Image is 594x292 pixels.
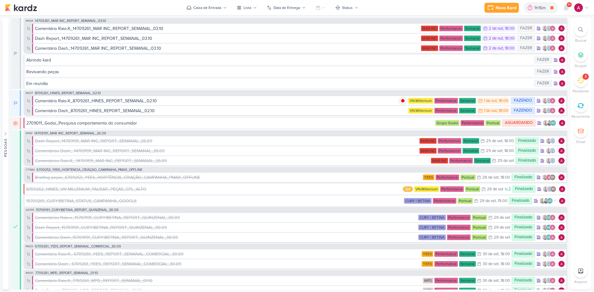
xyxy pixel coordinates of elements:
[35,158,167,164] div: Comentários Raio-X_ 14709191_MAR INC_REPORT_SEMANAL_26.09
[439,26,463,31] div: Performance
[35,277,153,284] div: Comentário Raio-X_7709261_MPD_REPORT_SEMANAL_01.10
[497,99,508,103] div: , 18:00
[539,198,558,204] div: Colaboradores: Iara Santos, Levy Pessoa, Aline Gimenez Graciano, Alessandra Gomes
[35,108,155,114] div: Comentário Dash_8709261_HINES_REPORT_SEMANAL_02.10
[26,120,137,126] div: 2709011_Godoi_Pesquisa comportamento do consumidor
[558,261,565,267] img: Alessandra Gomes
[546,174,552,180] img: Alessandra Gomes
[542,35,557,41] div: Colaboradores: Iara Santos, Caroline Traven De Andrade, Alessandra Gomes
[515,147,539,154] div: Finalizado
[414,186,439,192] div: VN Millenium
[559,80,565,87] div: Responsável: Alessandra Gomes
[35,98,157,104] div: Comentário Raio-X_8709261_HINES_REPORT_SEMANAL_02.10
[418,225,446,230] div: CURY | BETINA
[549,277,556,284] img: Alessandra Gomes
[511,97,535,104] div: FAZENDO
[558,224,565,231] div: Responsável: Alessandra Gomes
[546,35,552,41] img: Caroline Traven De Andrade
[558,277,565,284] img: Alessandra Gomes
[558,158,565,164] img: Alessandra Gomes
[35,25,420,32] div: Comentário Raio-X_14709261_MAR INC_REPORT_SEMANAL_03.10
[550,186,556,192] div: Isabella Machado Guimarães
[35,148,165,154] div: Comentários Dash_ 14709191_MAR INC_REPORT_SEMANAL_26.09
[447,215,471,220] div: Performance
[35,261,420,267] div: Comentário Dash_ 6709261_YEES_REPORT_SEMANAL_COMERCIAL_30.09
[502,149,514,153] div: , 18:00
[35,234,178,241] div: Comentários Dash_15709191_CURY|BETINA_REPORT_QUINZENAL_30.09
[25,132,33,135] span: IM184
[435,120,459,126] div: Grupo Godoi
[542,214,557,221] div: Colaboradores: Iara Santos, Aline Gimenez Graciano, Alessandra Gomes
[461,120,484,126] div: Performance
[558,25,565,32] img: Alessandra Gomes
[35,148,418,154] div: Comentários Dash_ 14709191_MAR INC_REPORT_SEMANAL_26.09
[547,236,551,239] p: AG
[403,186,413,192] div: QA
[434,108,458,113] div: Performance
[487,187,503,191] div: 26 de set
[558,234,565,240] div: Responsável: Alessandra Gomes
[11,117,21,129] div: AGUARDANDO
[25,271,34,275] span: IM230
[553,198,556,203] span: +1
[434,261,458,267] div: Performance
[499,252,510,256] div: , 18:00
[35,214,417,221] div: Comentários Raio-x_15709191_CURY|BETINA_REPORT_QUINZENAL_30.09
[503,46,514,50] div: , 18:00
[547,216,551,219] p: AG
[570,23,592,43] li: Ctrl + F
[423,278,433,283] div: MPD
[26,198,137,204] div: 15709261_CURY|BETINA_STATUS_CAMPANHA_GOOGLE
[408,108,433,113] div: VN Millenium
[558,98,565,104] img: Alessandra Gomes
[35,224,167,231] div: Dash Report_15709191_CURY|BETINA_REPORT_QUINZENAL_30.09
[558,234,565,240] img: Alessandra Gomes
[543,198,549,204] img: Levy Pessoa
[575,38,587,43] p: Buscar
[439,45,463,51] div: Performance
[463,138,479,144] div: Semanal
[549,45,556,51] img: Alessandra Gomes
[494,226,510,230] div: 29 de set
[574,3,583,12] img: Alessandra Gomes
[534,56,552,64] div: FAZER
[35,271,98,275] span: 7709261_MPD_REPORT_SEMANAL_01.10
[546,138,557,144] div: Colaboradores: Iara Santos, Caroline Traven De Andrade
[26,57,51,63] div: Abrindo kard
[502,119,536,127] div: AGUARDANDO
[511,260,535,268] div: Finalizado
[499,176,510,180] div: , 18:00
[546,214,552,221] div: Aline Gimenez Graciano
[423,175,434,180] div: YEES
[515,157,539,164] div: Finalizado
[546,120,553,126] img: Levy Pessoa
[494,235,510,239] div: 29 de set
[35,245,121,248] span: 6709261_YEES_REPORT_SEMANAL_COMERCIAL_30.09
[511,174,535,181] div: Finalizado
[35,35,152,42] div: Dash Report_14709261_MAR INC_REPORT_SEMANAL_03.10
[542,251,557,257] div: Colaboradores: Iara Santos, Caroline Traven De Andrade, Alessandra Gomes
[542,174,557,180] div: Colaboradores: Iara Santos, Alessandra Gomes, Isabella Machado Guimarães
[547,198,553,204] div: Aline Gimenez Graciano
[433,198,456,204] div: Performance
[547,226,551,229] p: AG
[534,68,552,75] div: FAZER
[484,109,497,113] div: 1 de out
[542,174,548,180] img: Iara Santos
[546,224,552,231] div: Aline Gimenez Graciano
[517,25,535,32] div: FAZER
[550,120,556,126] div: Aline Gimenez Graciano
[542,25,557,32] div: Colaboradores: Iara Santos, Caroline Traven De Andrade, Alessandra Gomes
[546,251,552,257] img: Caroline Traven De Andrade
[546,186,553,192] img: Caroline Traven De Andrade
[436,175,459,180] div: Performance
[558,251,565,257] div: Responsável: Alessandra Gomes
[35,277,422,284] div: Comentário Raio-X_7709261_MPD_REPORT_SEMANAL_01.10
[512,185,536,193] div: Finalizado
[511,107,535,114] div: FAZENDO
[534,80,552,87] div: FAZER
[422,251,433,257] div: YEES
[503,27,514,31] div: , 18:00
[576,139,585,145] p: Email
[474,158,491,163] div: Semanal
